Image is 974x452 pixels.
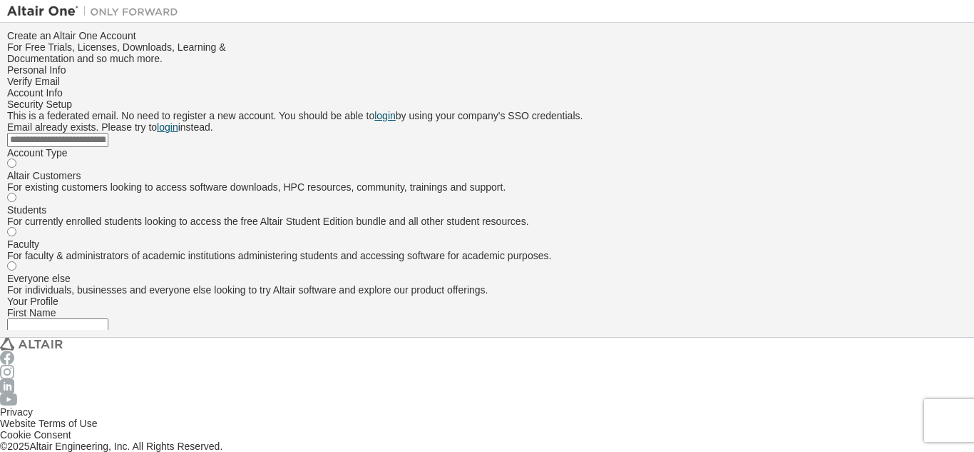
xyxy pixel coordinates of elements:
div: Personal Info [7,64,967,76]
div: Security Setup [7,99,967,110]
div: For individuals, businesses and everyone else looking to try Altair software and explore our prod... [7,284,967,296]
div: Students [7,204,967,216]
div: Altair Customers [7,170,967,181]
a: login [157,121,178,133]
div: Create an Altair One Account [7,30,967,41]
div: Your Profile [7,296,967,307]
div: Account Info [7,87,967,99]
div: Verify Email [7,76,967,87]
div: For Free Trials, Licenses, Downloads, Learning & Documentation and so much more. [7,41,967,64]
a: login [374,110,396,121]
div: For faculty & administrators of academic institutions administering students and accessing softwa... [7,250,967,261]
div: Everyone else [7,273,967,284]
div: For currently enrolled students looking to access the free Altair Student Edition bundle and all ... [7,216,967,227]
label: First Name [7,307,56,318]
img: Altair One [7,4,185,19]
div: Email already exists. Please try to instead. [7,121,967,133]
div: Account Type [7,147,967,159]
div: Faculty [7,238,967,250]
div: For existing customers looking to access software downloads, HPC resources, community, trainings ... [7,181,967,193]
div: This is a federated email. No need to register a new account. You should be able to by using your... [7,110,967,121]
